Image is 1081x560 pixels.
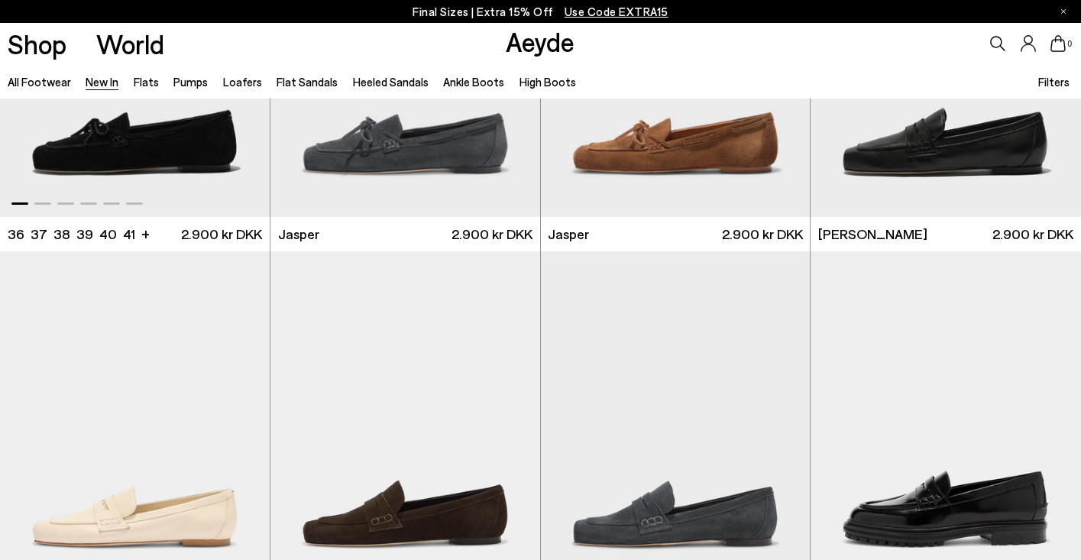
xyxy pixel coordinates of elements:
[76,225,93,244] li: 39
[278,225,319,244] span: Jasper
[413,2,668,21] p: Final Sizes | Extra 15% Off
[123,225,135,244] li: 41
[8,31,66,57] a: Shop
[519,75,576,89] a: High Boots
[811,217,1081,251] a: [PERSON_NAME] 2.900 kr DKK
[99,225,117,244] li: 40
[8,75,71,89] a: All Footwear
[8,225,24,244] li: 36
[31,225,47,244] li: 37
[1038,75,1070,89] span: Filters
[1066,40,1073,48] span: 0
[141,223,150,244] li: +
[451,225,532,244] span: 2.900 kr DKK
[86,75,118,89] a: New In
[353,75,429,89] a: Heeled Sandals
[270,217,540,251] a: Jasper 2.900 kr DKK
[722,225,803,244] span: 2.900 kr DKK
[277,75,338,89] a: Flat Sandals
[818,225,927,244] span: [PERSON_NAME]
[565,5,668,18] span: Navigate to /collections/ss25-final-sizes
[443,75,504,89] a: Ankle Boots
[8,225,131,244] ul: variant
[548,225,589,244] span: Jasper
[181,225,262,244] span: 2.900 kr DKK
[992,225,1073,244] span: 2.900 kr DKK
[134,75,159,89] a: Flats
[506,25,574,57] a: Aeyde
[173,75,208,89] a: Pumps
[53,225,70,244] li: 38
[223,75,262,89] a: Loafers
[96,31,164,57] a: World
[1050,35,1066,52] a: 0
[541,217,811,251] a: Jasper 2.900 kr DKK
